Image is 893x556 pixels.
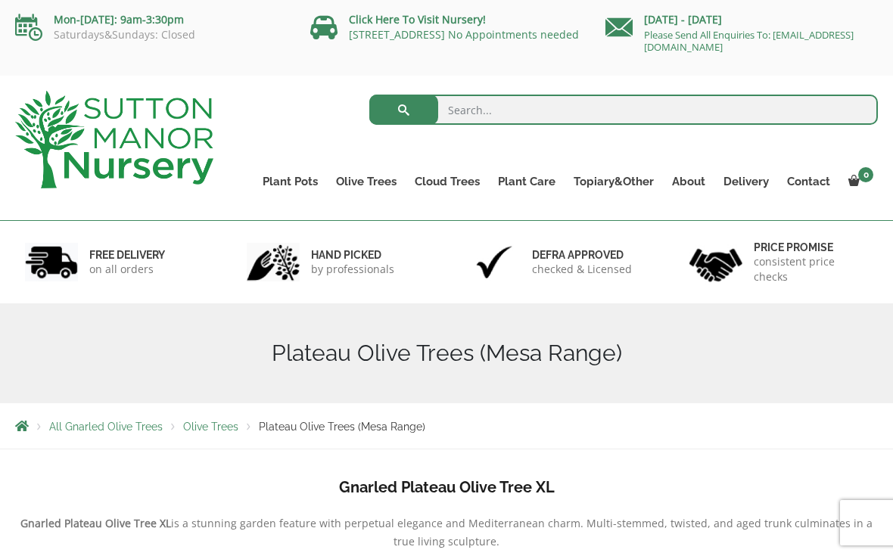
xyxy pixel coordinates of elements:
p: by professionals [311,262,394,277]
a: Cloud Trees [406,171,489,192]
img: 3.jpg [468,243,521,281]
h6: Defra approved [532,248,632,262]
p: Saturdays&Sundays: Closed [15,29,288,41]
p: consistent price checks [754,254,869,284]
p: checked & Licensed [532,262,632,277]
a: About [663,171,714,192]
span: Plateau Olive Trees (Mesa Range) [259,421,425,433]
img: 4.jpg [689,239,742,285]
a: Click Here To Visit Nursery! [349,12,486,26]
h6: hand picked [311,248,394,262]
a: [STREET_ADDRESS] No Appointments needed [349,27,579,42]
a: Olive Trees [183,421,238,433]
a: Delivery [714,171,778,192]
a: Contact [778,171,839,192]
input: Search... [369,95,879,125]
a: Please Send All Enquiries To: [EMAIL_ADDRESS][DOMAIN_NAME] [644,28,854,54]
img: logo [15,91,213,188]
img: 1.jpg [25,243,78,281]
h6: Price promise [754,241,869,254]
p: on all orders [89,262,165,277]
a: All Gnarled Olive Trees [49,421,163,433]
span: 0 [858,167,873,182]
p: Mon-[DATE]: 9am-3:30pm [15,11,288,29]
a: Olive Trees [327,171,406,192]
h1: Plateau Olive Trees (Mesa Range) [15,340,878,367]
h6: FREE DELIVERY [89,248,165,262]
a: Topiary&Other [565,171,663,192]
a: 0 [839,171,878,192]
span: is a stunning garden feature with perpetual elegance and Mediterranean charm. Multi-stemmed, twis... [171,516,873,548]
a: Plant Care [489,171,565,192]
img: 2.jpg [247,243,300,281]
p: [DATE] - [DATE] [605,11,878,29]
b: Gnarled Plateau Olive Tree XL [339,478,555,496]
a: Plant Pots [254,171,327,192]
nav: Breadcrumbs [15,420,878,432]
b: Gnarled Plateau Olive Tree XL [20,516,171,530]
